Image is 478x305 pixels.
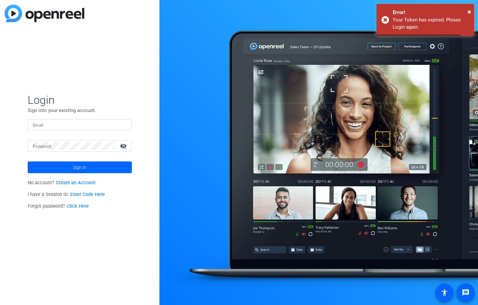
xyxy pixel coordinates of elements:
[393,9,469,16] div: Error!
[393,16,469,31] div: Your Token has expired. Please Login again
[468,7,471,17] button: Close
[468,8,471,16] span: ×
[28,203,89,209] span: Forgot password?
[462,289,470,297] mat-icon: message
[28,180,96,186] span: No account?
[33,121,127,129] input: Enter Email Address
[56,180,96,186] a: Create an Account
[70,192,105,197] a: Enter Code Here
[28,192,105,197] span: I have a Session ID.
[33,123,44,128] mat-label: Email
[67,203,89,209] a: Click Here
[33,144,51,149] mat-label: Password
[441,289,448,297] mat-icon: accessibility
[28,93,132,107] span: Login
[5,5,84,22] img: blue-gradient.svg
[116,141,132,151] mat-icon: visibility_off
[28,107,132,114] p: Sign into your existing account.
[73,159,86,175] span: Sign in
[28,161,132,173] button: Sign in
